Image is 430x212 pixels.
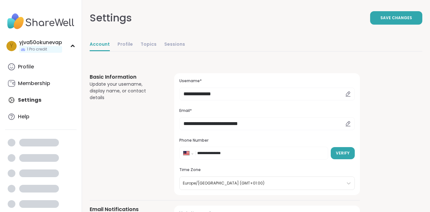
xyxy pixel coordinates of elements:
[5,109,77,124] a: Help
[18,63,34,70] div: Profile
[18,80,50,87] div: Membership
[5,76,77,91] a: Membership
[19,39,62,46] div: yjva50okunevap
[18,113,29,120] div: Help
[179,167,355,173] h3: Time Zone
[370,11,422,25] button: Save Changes
[90,10,132,26] div: Settings
[10,42,13,50] span: y
[5,10,77,33] img: ShareWell Nav Logo
[179,78,355,84] h3: Username*
[179,108,355,114] h3: Email*
[5,59,77,75] a: Profile
[118,38,133,51] a: Profile
[164,38,185,51] a: Sessions
[141,38,157,51] a: Topics
[179,138,355,143] h3: Phone Number
[90,73,159,81] h3: Basic Information
[336,150,350,156] span: Verify
[380,15,412,21] span: Save Changes
[90,81,159,101] div: Update your username, display name, or contact details
[27,47,47,52] span: 1 Pro credit
[90,38,110,51] a: Account
[331,147,355,159] button: Verify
